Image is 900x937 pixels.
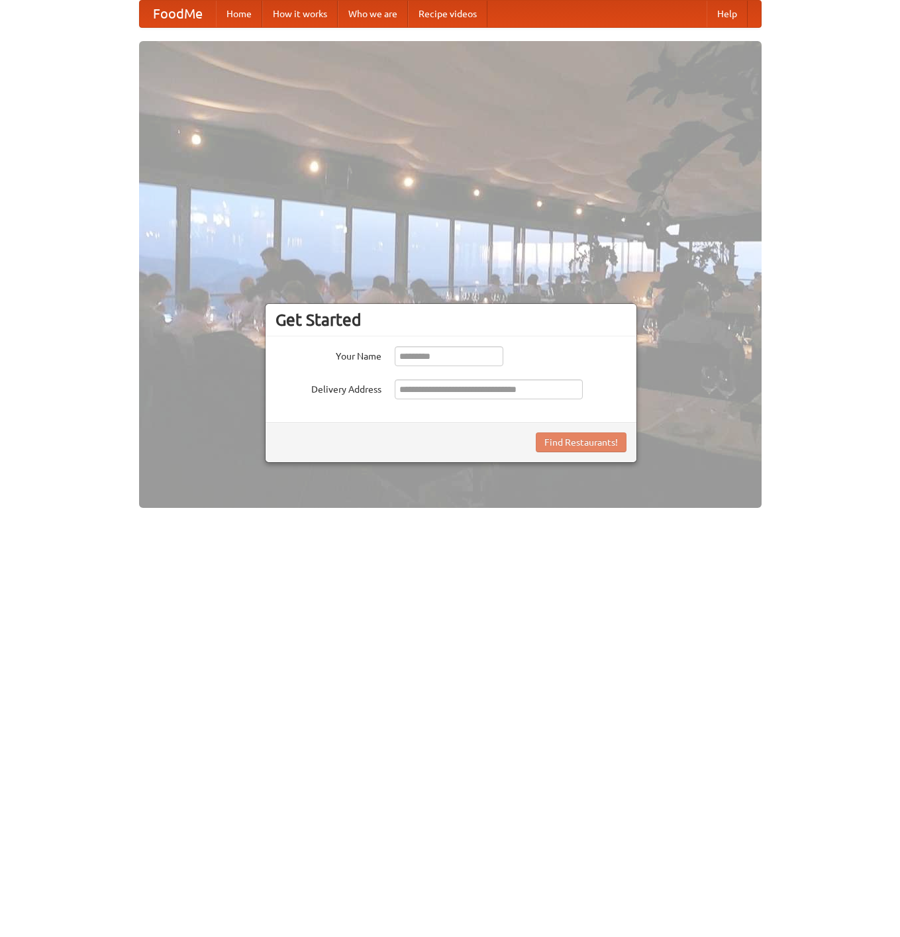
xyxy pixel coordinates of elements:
[262,1,338,27] a: How it works
[275,310,626,330] h3: Get Started
[408,1,487,27] a: Recipe videos
[536,432,626,452] button: Find Restaurants!
[707,1,748,27] a: Help
[275,379,381,396] label: Delivery Address
[275,346,381,363] label: Your Name
[216,1,262,27] a: Home
[140,1,216,27] a: FoodMe
[338,1,408,27] a: Who we are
